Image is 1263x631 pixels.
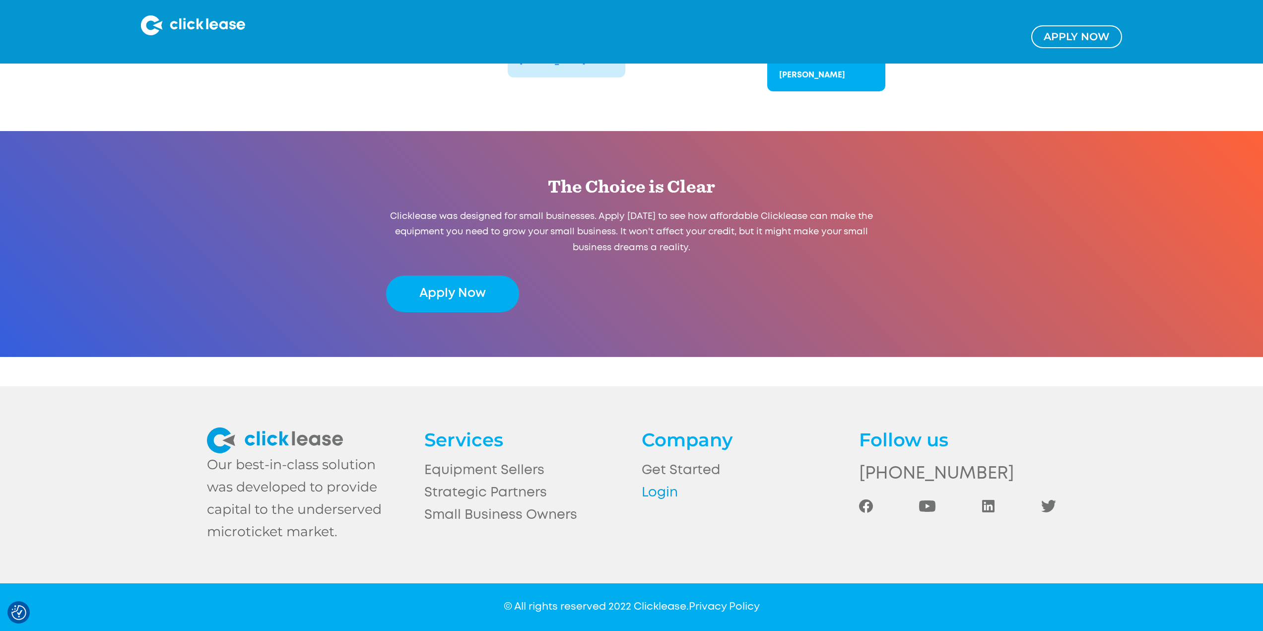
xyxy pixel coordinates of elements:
div: Our best-in-class solution was developed to provide capital to the underserved microticket market. [207,453,404,543]
h4: Company [642,427,839,452]
button: Consent Preferences [11,605,26,620]
a: [PHONE_NUMBER] [859,460,1056,489]
a: Small Business Owners [424,504,621,527]
img: Revisit consent button [11,605,26,620]
a: Apply NOw [1031,25,1122,48]
img: Clicklease logo [141,15,245,35]
img: Facebook Social icon [859,499,872,513]
a: [PERSON_NAME] [779,71,845,79]
a: Apply Now [386,276,519,312]
a: Login [642,482,839,504]
a: Strategic Partners [424,482,621,504]
a: Equipment Sellers [424,460,621,482]
h2: The Choice is Clear [386,175,877,199]
h4: Follow us [859,427,1056,452]
a: Get Started [642,460,839,482]
div: © All rights reserved 2022 Clicklease. [504,600,760,615]
img: clickease logo [207,427,343,453]
p: Clicklease was designed for small businesses. Apply [DATE] to see how affordable Clicklease can m... [386,209,877,256]
h4: Services [424,427,621,452]
img: Youtube Social Icon [919,500,935,512]
a: Privacy Policy [689,602,760,612]
img: Twitter Social Icon [1041,500,1056,512]
img: LinkedIn Social Icon [982,500,995,512]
